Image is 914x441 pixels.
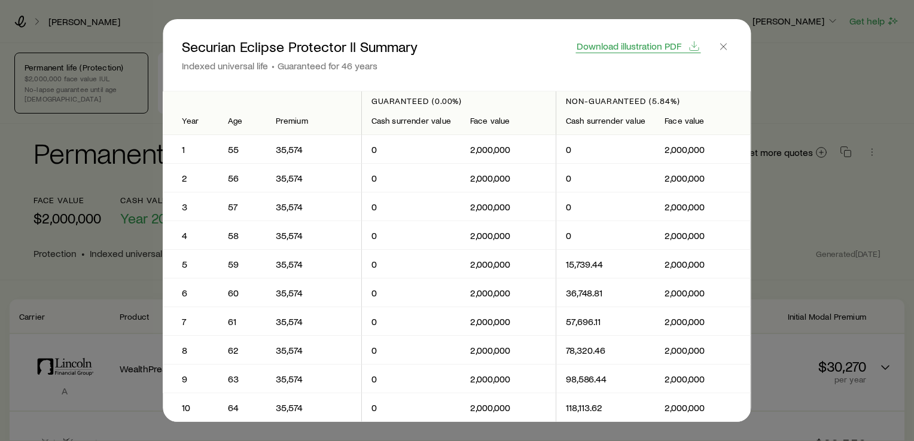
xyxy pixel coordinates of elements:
[665,229,741,241] p: 2,000,000
[276,116,352,125] div: Premium
[182,258,199,270] p: 5
[665,316,741,327] p: 2,000,000
[371,402,451,414] p: 0
[371,116,451,125] div: Cash surrender value
[665,143,741,155] p: 2,000,000
[371,96,546,106] p: Guaranteed (0.00%)
[470,258,546,270] p: 2,000,000
[566,116,645,125] div: Cash surrender value
[665,258,741,270] p: 2,000,000
[470,287,546,299] p: 2,000,000
[371,172,451,184] p: 0
[276,316,352,327] p: 35,574
[228,116,257,125] div: Age
[182,116,199,125] div: Year
[470,344,546,356] p: 2,000,000
[276,373,352,385] p: 35,574
[182,143,199,155] p: 1
[182,402,199,414] p: 10
[182,38,418,55] p: Securian Eclipse Protector II Summary
[182,60,418,72] p: Indexed universal life Guaranteed for 46 years
[665,287,741,299] p: 2,000,000
[665,402,741,414] p: 2,000,000
[228,258,257,270] p: 59
[276,229,352,241] p: 35,574
[470,201,546,213] p: 2,000,000
[566,373,645,385] p: 98,586.44
[182,373,199,385] p: 9
[371,229,451,241] p: 0
[665,201,741,213] p: 2,000,000
[228,229,257,241] p: 58
[371,373,451,385] p: 0
[228,373,257,385] p: 63
[470,402,546,414] p: 2,000,000
[276,344,352,356] p: 35,574
[665,344,741,356] p: 2,000,000
[228,201,257,213] p: 57
[470,116,546,125] div: Face value
[182,201,199,213] p: 3
[566,96,741,106] p: Non-guaranteed (5.84%)
[566,143,645,155] p: 0
[566,172,645,184] p: 0
[665,373,741,385] p: 2,000,000
[470,373,546,385] p: 2,000,000
[470,172,546,184] p: 2,000,000
[665,116,741,125] div: Face value
[371,258,451,270] p: 0
[566,201,645,213] p: 0
[182,287,199,299] p: 6
[371,201,451,213] p: 0
[182,229,199,241] p: 4
[566,229,645,241] p: 0
[566,402,645,414] p: 118,113.62
[182,316,199,327] p: 7
[566,287,645,299] p: 36,748.81
[276,201,352,213] p: 35,574
[576,39,701,53] button: Download illustration PDF
[276,287,352,299] p: 35,574
[470,143,546,155] p: 2,000,000
[577,41,681,51] span: Download illustration PDF
[371,287,451,299] p: 0
[276,402,352,414] p: 35,574
[182,344,199,356] p: 8
[566,344,645,356] p: 78,320.46
[665,172,741,184] p: 2,000,000
[470,316,546,327] p: 2,000,000
[470,229,546,241] p: 2,000,000
[182,172,199,184] p: 2
[566,316,645,327] p: 57,696.11
[371,344,451,356] p: 0
[566,258,645,270] p: 15,739.44
[228,287,257,299] p: 60
[228,172,257,184] p: 56
[371,143,451,155] p: 0
[228,402,257,414] p: 64
[276,143,352,155] p: 35,574
[228,143,257,155] p: 55
[228,344,257,356] p: 62
[276,172,352,184] p: 35,574
[276,258,352,270] p: 35,574
[228,316,257,327] p: 61
[371,316,451,327] p: 0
